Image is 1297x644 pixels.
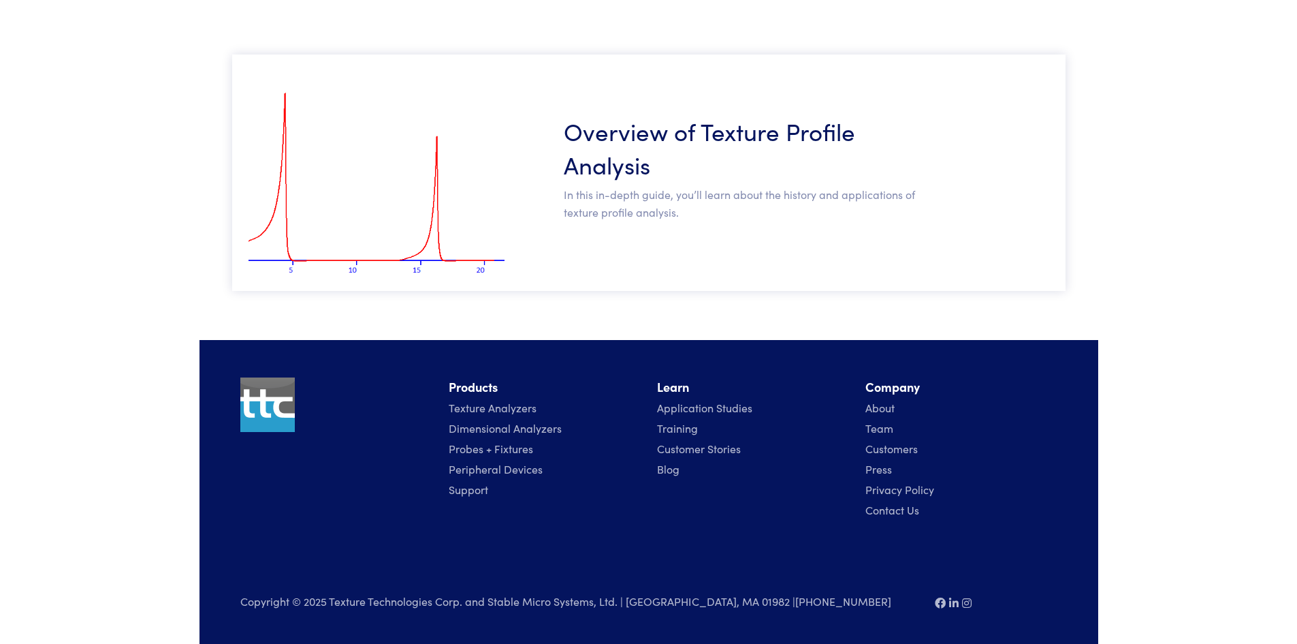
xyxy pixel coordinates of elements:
[865,378,1057,397] li: Company
[657,420,698,435] a: Training
[449,461,543,476] a: Peripheral Devices
[657,378,849,397] li: Learn
[657,400,752,415] a: Application Studies
[865,400,895,415] a: About
[240,592,918,611] p: Copyright © 2025 Texture Technologies Corp. and Stable Micro Systems, Ltd. | [GEOGRAPHIC_DATA], M...
[449,441,533,456] a: Probes + Fixtures
[564,114,921,181] a: Overview of Texture Profile Analysis
[449,378,641,397] li: Products
[865,482,934,497] a: Privacy Policy
[564,186,921,221] p: In this in-depth guide, you’ll learn about the history and applications of texture profile analysis.
[449,400,537,415] a: Texture Analyzers
[795,594,891,609] a: [PHONE_NUMBER]
[865,461,892,476] a: Press
[657,441,741,456] a: Customer Stories
[865,420,893,435] a: Team
[865,441,918,456] a: Customers
[249,63,505,283] img: poundcake_tpa_75.png
[240,378,295,432] img: ttc_logo_1x1_v1.0.png
[449,482,488,497] a: Support
[865,502,919,517] a: Contact Us
[449,420,562,435] a: Dimensional Analyzers
[657,461,679,476] a: Blog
